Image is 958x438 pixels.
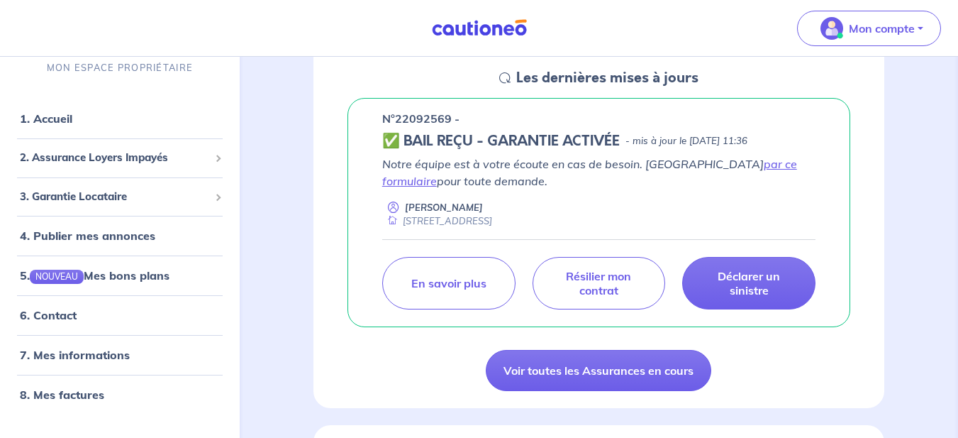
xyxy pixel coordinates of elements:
[382,257,516,310] a: En savoir plus
[382,157,797,188] a: par ce formulaire
[533,257,666,310] a: Résilier mon contrat
[625,134,747,148] p: - mis à jour le [DATE] 11:36
[382,110,459,127] p: n°22092569 -
[6,380,234,409] div: 8. Mes factures
[6,182,234,210] div: 3. Garantie Locataire
[797,11,941,46] button: illu_account_valid_menu.svgMon compte
[426,19,533,37] img: Cautioneo
[20,388,104,402] a: 8. Mes factures
[47,61,193,75] p: MON ESPACE PROPRIÉTAIRE
[550,269,648,297] p: Résilier mon contrat
[486,350,711,391] a: Voir toutes les Assurances en cours
[516,70,698,87] h5: Les dernières mises à jours
[820,17,843,40] img: illu_account_valid_menu.svg
[700,269,798,297] p: Déclarer un sinistre
[6,104,234,133] div: 1. Accueil
[382,214,492,228] div: [STREET_ADDRESS]
[382,155,815,190] p: Notre équipe est à votre écoute en cas de besoin. [GEOGRAPHIC_DATA] pour toute demande.
[6,341,234,369] div: 7. Mes informations
[20,188,209,204] span: 3. Garantie Locataire
[382,133,620,150] h5: ✅ BAIL REÇU - GARANTIE ACTIVÉE
[6,144,234,172] div: 2. Assurance Loyers Impayés
[20,348,130,362] a: 7. Mes informations
[682,257,815,310] a: Déclarer un sinistre
[382,133,815,150] div: state: CONTRACT-VALIDATED, Context: ,MAYBE-CERTIFICATE,,LESSOR-DOCUMENTS,IS-ODEALIM
[6,261,234,290] div: 5.NOUVEAUMes bons plans
[20,150,209,166] span: 2. Assurance Loyers Impayés
[6,221,234,250] div: 4. Publier mes annonces
[411,276,486,290] p: En savoir plus
[20,229,155,243] a: 4. Publier mes annonces
[20,268,169,283] a: 5.NOUVEAUMes bons plans
[20,308,77,322] a: 6. Contact
[20,111,72,126] a: 1. Accueil
[405,201,483,214] p: [PERSON_NAME]
[6,301,234,329] div: 6. Contact
[849,20,915,37] p: Mon compte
